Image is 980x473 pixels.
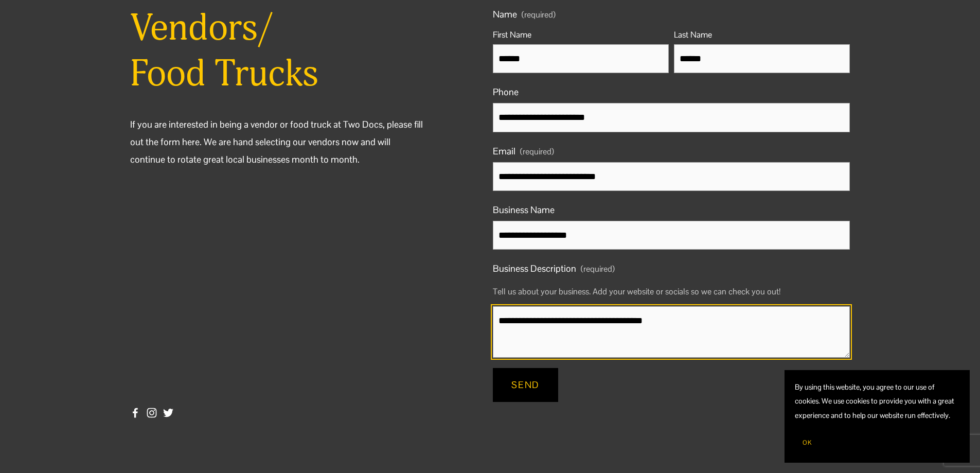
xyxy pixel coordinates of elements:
span: Business Name [493,201,555,219]
span: Name [493,6,517,23]
h2: Vendors/ Food Trucks [130,6,427,97]
button: OK [795,433,819,452]
span: (required) [520,144,554,160]
p: Tell us about your business. Add your website or socials so we can check you out! [493,280,850,304]
div: Last Name [674,27,850,44]
button: SendSend [493,368,558,402]
section: Cookie banner [785,370,970,463]
div: First Name [493,27,669,44]
a: twitter-unauth [163,408,173,418]
span: Business Description [493,260,576,277]
span: (required) [581,261,615,277]
span: Send [511,379,540,391]
span: (required) [522,11,556,19]
p: By using this website, you agree to our use of cookies. We use cookies to provide you with a grea... [795,380,959,423]
span: OK [803,439,812,447]
a: instagram-unauth [147,408,157,418]
span: Email [493,143,515,160]
span: Phone [493,83,519,101]
p: If you are interested in being a vendor or food truck at Two Docs, please fill out the form here.... [130,116,427,169]
a: Facebook [130,408,140,418]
